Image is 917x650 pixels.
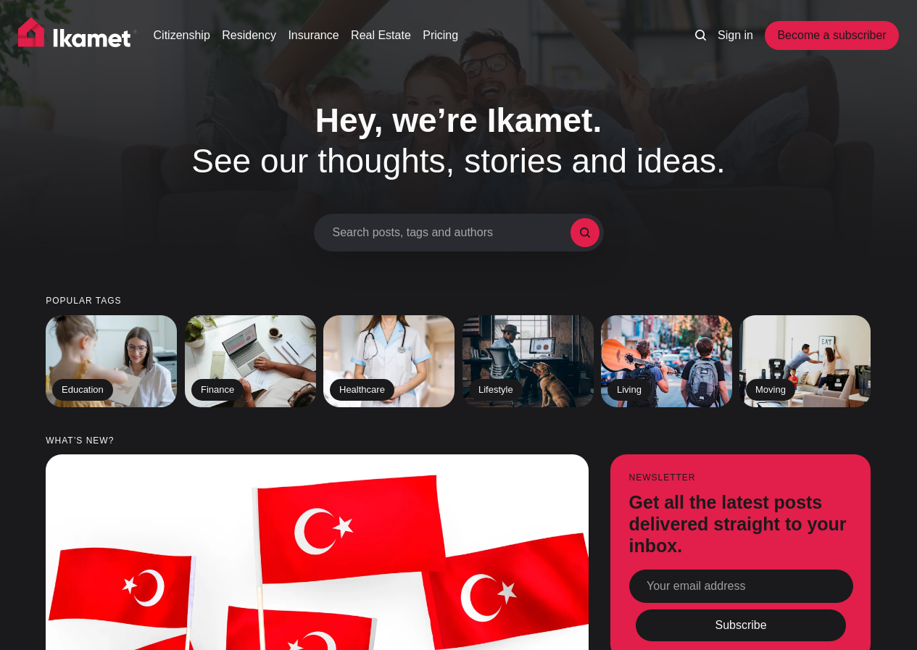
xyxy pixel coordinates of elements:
span: Search posts, tags and authors [333,225,570,239]
button: Subscribe [636,609,846,641]
a: Moving [739,315,871,407]
a: Citizenship [154,27,210,44]
a: Become a subscriber [765,21,898,50]
h2: Lifestyle [469,379,523,401]
span: Hey, we’re Ikamet. [315,101,602,139]
a: Real Estate [351,27,411,44]
a: Healthcare [323,315,455,407]
a: Sign in [718,27,753,44]
h2: Finance [191,379,244,401]
small: Popular tags [46,296,871,306]
img: Ikamet home [18,17,137,54]
input: Your email address [629,570,853,603]
a: Finance [185,315,316,407]
h2: Education [52,379,113,401]
h2: Moving [746,379,795,401]
small: Newsletter [629,473,853,483]
a: Living [601,315,732,407]
a: Education [46,315,177,407]
a: Lifestyle [462,315,594,407]
h2: Living [607,379,651,401]
a: Residency [222,27,276,44]
small: What’s new? [46,436,871,446]
h3: Get all the latest posts delivered straight to your inbox. [629,491,853,557]
a: Pricing [423,27,458,44]
h1: See our thoughts, stories and ideas. [151,101,767,180]
h2: Healthcare [330,379,394,401]
a: Insurance [288,27,339,44]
